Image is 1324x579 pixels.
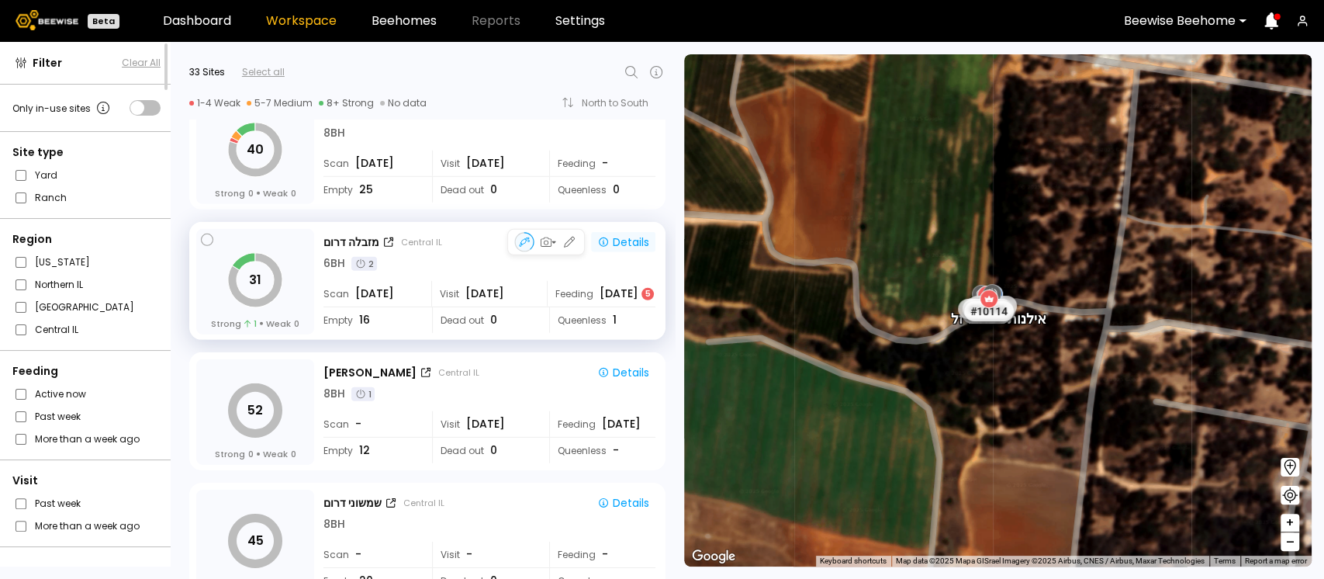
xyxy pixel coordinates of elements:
[432,542,538,567] div: Visit
[249,271,261,289] tspan: 31
[1281,514,1299,532] button: +
[600,286,655,302] div: [DATE]
[549,411,655,437] div: Feeding
[189,97,240,109] div: 1-4 Weak
[351,257,377,271] div: 2
[490,312,497,328] span: 0
[359,182,373,198] span: 25
[597,235,649,249] div: Details
[597,496,649,510] div: Details
[35,189,67,206] label: Ranch
[323,177,421,203] div: Empty
[323,542,421,567] div: Scan
[549,542,655,567] div: Feeding
[35,518,140,534] label: More than a week ago
[432,411,538,437] div: Visit
[323,125,345,141] div: 8 BH
[323,411,421,437] div: Scan
[582,99,659,108] div: North to South
[266,15,337,27] a: Workspace
[688,546,739,567] a: Open this area in Google Maps (opens a new window)
[291,187,296,199] span: 0
[438,366,479,379] div: Central IL
[549,307,655,333] div: Queenless
[613,182,620,198] span: 0
[432,151,538,176] div: Visit
[597,366,649,380] div: Details
[248,187,254,199] span: 0
[641,288,654,300] div: 5
[591,362,655,383] button: Details
[12,363,161,380] div: Feeding
[215,448,296,460] div: Strong Weak
[16,10,78,30] img: Beewise logo
[432,307,538,333] div: Dead out
[355,155,394,172] span: [DATE]
[431,281,538,307] div: Visit
[211,317,299,330] div: Strong Weak
[247,97,313,109] div: 5-7 Medium
[244,317,257,330] span: 1
[549,438,655,463] div: Queenless
[355,286,394,302] span: [DATE]
[35,495,81,511] label: Past week
[163,15,231,27] a: Dashboard
[247,140,264,158] tspan: 40
[613,442,619,459] span: -
[591,232,655,252] button: Details
[12,231,161,248] div: Region
[490,182,497,198] span: 0
[247,401,263,419] tspan: 52
[355,416,361,432] span: -
[602,155,610,172] div: -
[294,317,299,330] span: 0
[35,386,86,402] label: Active now
[323,151,421,176] div: Scan
[401,236,442,248] div: Central IL
[35,299,134,315] label: [GEOGRAPHIC_DATA]
[1214,556,1236,565] a: Terms (opens in new tab)
[1245,556,1307,565] a: Report a map error
[688,546,739,567] img: Google
[465,286,504,302] span: [DATE]
[964,301,1014,321] div: # 10114
[323,255,345,272] div: 6 BH
[466,416,505,432] span: [DATE]
[215,187,296,199] div: Strong Weak
[122,56,161,70] button: Clear All
[35,321,78,338] label: Central IL
[555,15,605,27] a: Settings
[613,312,617,328] span: 1
[896,556,1205,565] span: Map data ©2025 Mapa GISrael Imagery ©2025 Airbus, CNES / Airbus, Maxar Technologies
[549,177,655,203] div: Queenless
[950,294,1046,327] div: אילנות כיפת ברזל
[466,546,472,563] span: -
[1286,532,1295,552] span: –
[12,144,161,161] div: Site type
[820,556,887,567] button: Keyboard shortcuts
[189,65,225,79] div: 33 Sites
[35,254,90,270] label: [US_STATE]
[472,15,520,27] span: Reports
[359,442,370,459] span: 12
[602,546,610,563] div: -
[966,296,1016,316] div: # 10096
[351,387,375,401] div: 1
[355,546,361,563] span: -
[323,386,345,402] div: 8 BH
[35,276,83,293] label: Northern IL
[323,516,345,532] div: 8 BH
[242,65,285,79] div: Select all
[323,438,421,463] div: Empty
[35,167,57,183] label: Yard
[466,155,505,172] span: [DATE]
[323,307,421,333] div: Empty
[323,495,382,511] div: שמשוני דרום
[1281,532,1299,551] button: –
[12,473,161,489] div: Visit
[323,365,417,381] div: [PERSON_NAME]
[591,493,655,513] button: Details
[247,532,264,550] tspan: 45
[490,442,497,459] span: 0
